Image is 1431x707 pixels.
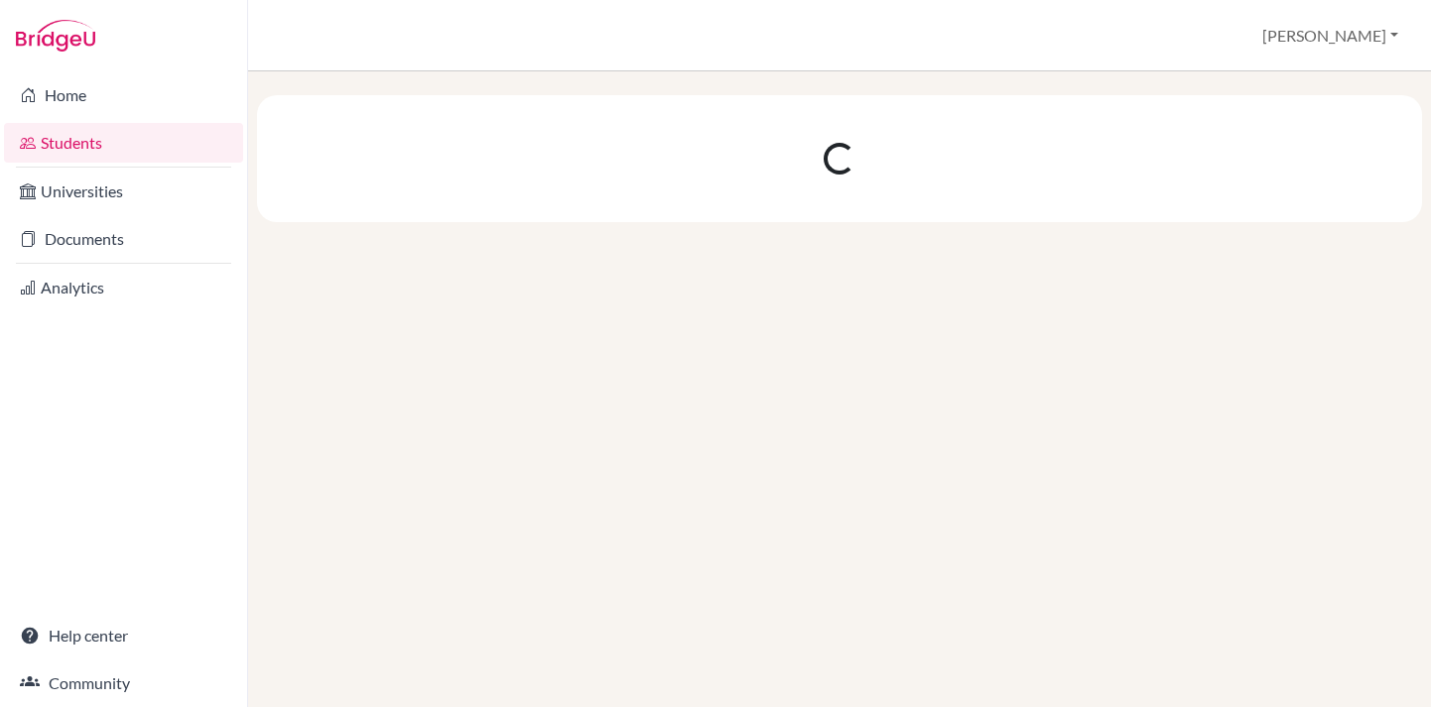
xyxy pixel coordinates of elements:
button: [PERSON_NAME] [1253,17,1407,55]
a: Community [4,663,243,703]
a: Documents [4,219,243,259]
a: Help center [4,616,243,655]
a: Universities [4,172,243,211]
a: Students [4,123,243,163]
a: Analytics [4,268,243,307]
a: Home [4,75,243,115]
img: Bridge-U [16,20,95,52]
